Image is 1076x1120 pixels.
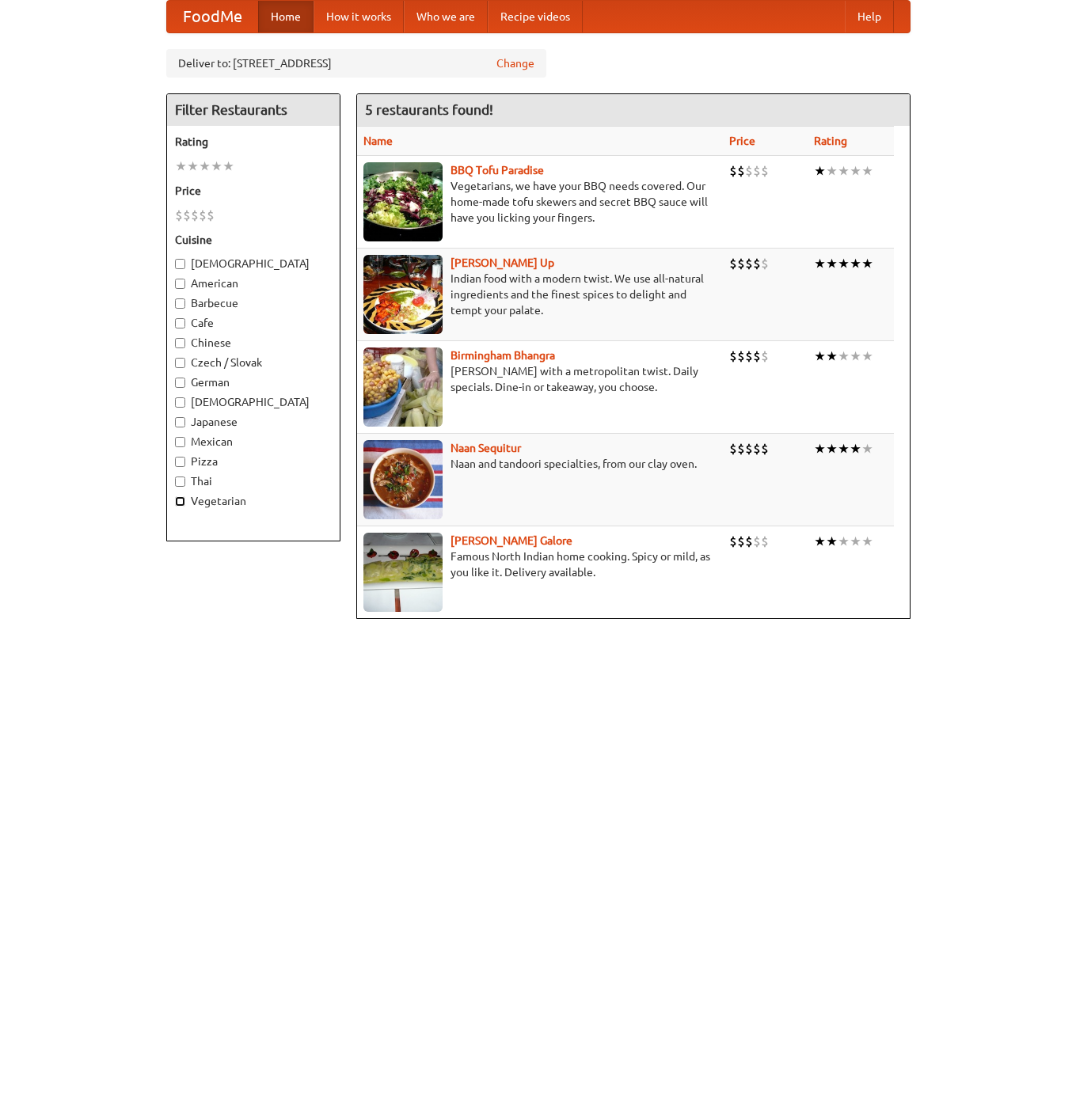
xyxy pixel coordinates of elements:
input: German [175,378,185,388]
li: ★ [850,347,861,365]
a: How it works [314,1,404,32]
li: $ [761,533,769,550]
label: Mexican [175,434,332,450]
label: Cafe [175,315,332,331]
input: American [175,279,185,289]
a: Price [729,135,755,147]
li: $ [729,533,737,550]
li: ★ [175,158,187,175]
li: ★ [850,255,861,272]
li: ★ [861,255,873,272]
input: Japanese [175,417,185,427]
a: [PERSON_NAME] Galore [451,534,572,547]
li: $ [737,255,745,272]
p: Vegetarians, we have your BBQ needs covered. Our home-made tofu skewers and secret BBQ sauce will... [363,178,717,226]
li: $ [737,533,745,550]
li: ★ [861,162,873,180]
li: ★ [850,440,861,457]
li: ★ [850,162,861,180]
img: tofuparadise.jpg [363,162,443,241]
li: ★ [838,440,850,457]
a: Home [258,1,314,32]
p: Famous North Indian home cooking. Spicy or mild, as you like it. Delivery available. [363,549,717,580]
a: Birmingham Bhangra [451,349,555,362]
input: Vegetarian [175,496,185,507]
label: American [175,275,332,291]
li: ★ [814,162,826,180]
label: Pizza [175,454,332,469]
label: Barbecue [175,295,332,311]
li: ★ [814,255,826,272]
li: $ [207,207,215,224]
label: German [175,374,332,390]
div: Deliver to: [STREET_ADDRESS] [166,49,546,78]
li: ★ [838,347,850,365]
li: ★ [826,255,838,272]
li: $ [753,162,761,180]
li: $ [761,162,769,180]
input: Barbecue [175,298,185,309]
h4: Filter Restaurants [167,94,340,126]
li: ★ [814,347,826,365]
label: Czech / Slovak [175,355,332,370]
li: ★ [838,162,850,180]
li: $ [737,162,745,180]
li: $ [753,255,761,272]
li: $ [745,255,753,272]
li: ★ [850,533,861,550]
li: $ [729,255,737,272]
li: ★ [222,158,234,175]
h5: Price [175,183,332,199]
b: Naan Sequitur [451,442,521,454]
li: $ [753,440,761,457]
li: ★ [826,533,838,550]
a: Help [845,1,894,32]
li: ★ [199,158,211,175]
li: $ [745,162,753,180]
p: Indian food with a modern twist. We use all-natural ingredients and the finest spices to delight ... [363,271,717,318]
label: Vegetarian [175,493,332,509]
li: $ [761,347,769,365]
li: $ [199,207,207,224]
p: [PERSON_NAME] with a metropolitan twist. Daily specials. Dine-in or takeaway, you choose. [363,363,717,395]
input: Chinese [175,338,185,348]
li: ★ [861,440,873,457]
a: Rating [814,135,847,147]
li: ★ [861,347,873,365]
input: Cafe [175,318,185,328]
li: ★ [838,255,850,272]
p: Naan and tandoori specialties, from our clay oven. [363,456,717,472]
a: BBQ Tofu Paradise [451,164,544,177]
li: $ [761,255,769,272]
li: ★ [826,347,838,365]
li: $ [761,440,769,457]
input: Pizza [175,457,185,467]
li: $ [753,347,761,365]
li: ★ [826,162,838,180]
li: $ [737,347,745,365]
a: [PERSON_NAME] Up [451,256,554,269]
label: Chinese [175,335,332,351]
li: $ [175,207,183,224]
input: Thai [175,476,185,487]
a: FoodMe [167,1,258,32]
h5: Rating [175,134,332,150]
label: Thai [175,473,332,489]
li: $ [745,347,753,365]
li: ★ [861,533,873,550]
li: ★ [838,533,850,550]
a: Name [363,135,393,147]
li: $ [753,533,761,550]
input: [DEMOGRAPHIC_DATA] [175,397,185,408]
input: Czech / Slovak [175,358,185,368]
a: Who we are [404,1,488,32]
li: ★ [814,440,826,457]
img: curryup.jpg [363,255,443,334]
ng-pluralize: 5 restaurants found! [365,102,493,117]
li: $ [183,207,191,224]
li: ★ [826,440,838,457]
